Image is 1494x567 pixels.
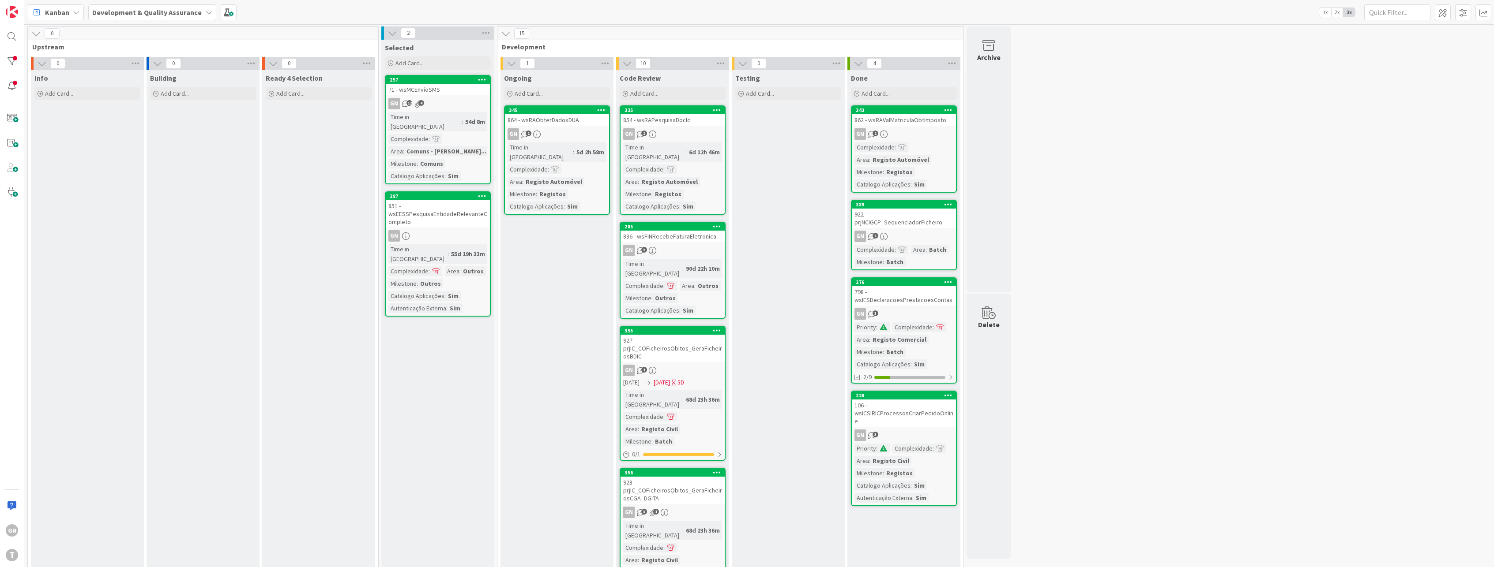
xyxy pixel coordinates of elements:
[386,76,490,84] div: 257
[386,76,490,95] div: 25771 - wsMCEnvioSMS
[505,106,609,114] div: 345
[854,167,883,177] div: Milestone
[653,509,659,515] span: 1
[621,469,725,504] div: 356928 - prjIC_COFicheirosObitos_GeraFicheirosCGA_DGITA
[429,266,430,276] span: :
[514,28,529,39] span: 15
[463,117,487,127] div: 54d 8m
[852,278,956,306] div: 276798 - wsIESDeclaracoesPrestacoesContas
[651,293,653,303] span: :
[854,128,866,140] div: GN
[636,58,651,69] span: 10
[854,429,866,441] div: GN
[522,177,523,187] span: :
[694,281,696,291] span: :
[883,347,884,357] span: :
[682,526,684,535] span: :
[735,74,760,82] span: Testing
[621,223,725,231] div: 285
[679,201,681,211] span: :
[1364,4,1430,20] input: Quick Filter...
[854,245,895,254] div: Complexidade
[621,106,725,114] div: 335
[681,306,696,315] div: Sim
[680,281,694,291] div: Area
[911,245,926,254] div: Area
[461,266,486,276] div: Outros
[685,147,687,157] span: :
[863,373,872,382] span: 2/9
[386,192,490,200] div: 287
[448,303,463,313] div: Sim
[504,74,532,82] span: Ongoing
[401,28,416,38] span: 2
[621,327,725,335] div: 355
[459,266,461,276] span: :
[912,179,927,189] div: Sim
[448,249,449,259] span: :
[623,164,663,174] div: Complexidade
[623,365,635,376] div: GN
[386,84,490,95] div: 71 - wsMCEnvioSMS
[34,74,48,82] span: Info
[684,526,722,535] div: 68d 23h 36m
[854,468,883,478] div: Milestone
[873,233,878,239] span: 1
[573,147,574,157] span: :
[854,257,883,267] div: Milestone
[746,90,774,97] span: Add Card...
[639,555,680,565] div: Registo Civil
[505,106,609,126] div: 345864 - wsRAObterDadosDUA
[1343,8,1355,17] span: 3x
[663,412,665,422] span: :
[867,58,882,69] span: 4
[623,245,635,256] div: GN
[449,249,487,259] div: 55d 19h 33m
[682,395,684,404] span: :
[852,106,956,126] div: 343862 - wsRAValMatriculaObtImposto
[632,450,640,459] span: 0 / 1
[388,244,448,264] div: Time in [GEOGRAPHIC_DATA]
[564,201,565,211] span: :
[679,306,681,315] span: :
[386,192,490,228] div: 287851 - wsEESSPesquisaEntidadeRelevanteCompleto
[536,189,537,199] span: :
[444,171,446,181] span: :
[523,177,584,187] div: Registo Automóvel
[92,8,202,17] b: Development & Quality Assurance
[854,231,866,242] div: GN
[508,189,536,199] div: Milestone
[696,281,721,291] div: Outros
[651,436,653,446] span: :
[623,201,679,211] div: Catalogo Aplicações
[388,171,444,181] div: Catalogo Aplicações
[911,179,912,189] span: :
[623,543,663,552] div: Complexidade
[623,189,651,199] div: Milestone
[623,378,640,387] span: [DATE]
[638,177,639,187] span: :
[625,224,725,230] div: 285
[912,493,914,503] span: :
[870,456,911,466] div: Registo Civil
[884,257,906,267] div: Batch
[621,245,725,256] div: GN
[911,481,912,490] span: :
[876,444,877,453] span: :
[751,58,766,69] span: 0
[509,107,609,113] div: 345
[856,279,956,285] div: 276
[623,281,663,291] div: Complexidade
[623,424,638,434] div: Area
[638,555,639,565] span: :
[884,468,915,478] div: Registos
[623,177,638,187] div: Area
[884,167,915,177] div: Registos
[404,146,489,156] div: Comuns - [PERSON_NAME]...
[444,291,446,301] span: :
[623,142,685,162] div: Time in [GEOGRAPHIC_DATA]
[625,107,725,113] div: 335
[895,245,896,254] span: :
[854,155,869,164] div: Area
[621,128,725,140] div: GN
